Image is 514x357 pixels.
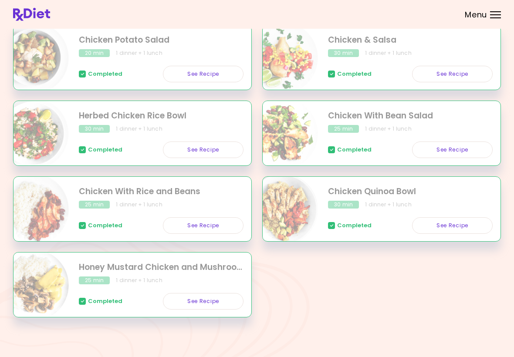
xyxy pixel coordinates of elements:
[246,98,318,170] img: Info - Chicken With Bean Salad
[163,293,243,310] a: See Recipe - Honey Mustard Chicken and Mushrooms
[88,71,122,77] span: Completed
[88,298,122,305] span: Completed
[328,185,493,198] h2: Chicken Quinoa Bowl
[365,49,412,57] div: 1 dinner + 1 lunch
[328,110,493,122] h2: Chicken With Bean Salad
[465,11,487,19] span: Menu
[88,146,122,153] span: Completed
[365,125,412,133] div: 1 dinner + 1 lunch
[328,201,359,209] div: 30 min
[79,125,110,133] div: 30 min
[163,66,243,82] a: See Recipe - Chicken Potato Salad
[337,222,372,229] span: Completed
[328,125,359,133] div: 25 min
[79,49,110,57] div: 20 min
[412,217,493,234] a: See Recipe - Chicken Quinoa Bowl
[79,110,243,122] h2: Herbed Chicken Rice Bowl
[79,201,110,209] div: 25 min
[116,276,162,284] div: 1 dinner + 1 lunch
[13,8,50,21] img: RxDiet
[163,141,243,158] a: See Recipe - Herbed Chicken Rice Bowl
[116,49,162,57] div: 1 dinner + 1 lunch
[163,217,243,234] a: See Recipe - Chicken With Rice and Beans
[88,222,122,229] span: Completed
[246,173,318,246] img: Info - Chicken Quinoa Bowl
[116,201,162,209] div: 1 dinner + 1 lunch
[79,34,243,47] h2: Chicken Potato Salad
[365,201,412,209] div: 1 dinner + 1 lunch
[337,71,372,77] span: Completed
[79,261,243,274] h2: Honey Mustard Chicken and Mushrooms
[246,22,318,94] img: Info - Chicken & Salsa
[328,49,359,57] div: 30 min
[79,276,110,284] div: 25 min
[116,125,162,133] div: 1 dinner + 1 lunch
[412,66,493,82] a: See Recipe - Chicken & Salsa
[412,141,493,158] a: See Recipe - Chicken With Bean Salad
[79,185,243,198] h2: Chicken With Rice and Beans
[328,34,493,47] h2: Chicken & Salsa
[337,146,372,153] span: Completed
